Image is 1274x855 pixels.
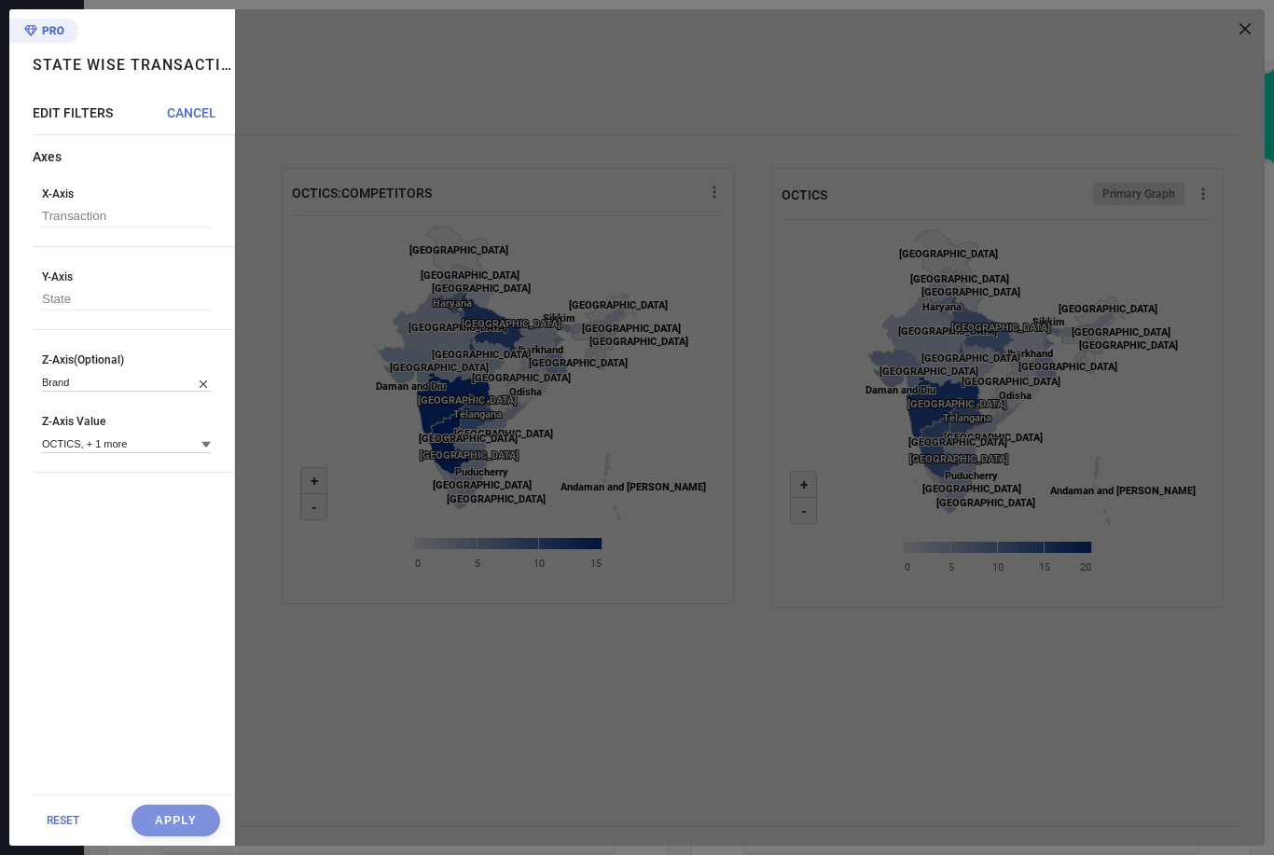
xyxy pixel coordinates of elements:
h1: State Wise Transactions [33,56,235,74]
div: Axes [33,149,234,164]
div: Premium [9,19,78,47]
span: CANCEL [167,105,216,120]
span: Z-Axis Value [42,415,211,428]
span: X-Axis [42,187,211,200]
span: EDIT FILTERS [33,105,113,120]
span: Z-Axis(Optional) [42,353,211,366]
span: RESET [47,814,79,827]
span: Y-Axis [42,270,211,283]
